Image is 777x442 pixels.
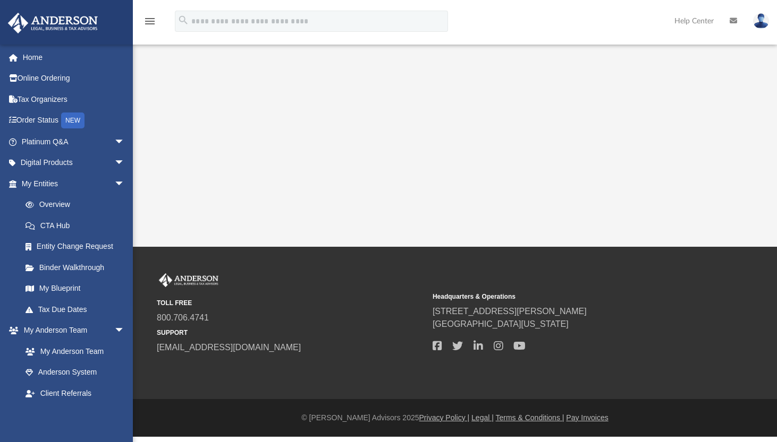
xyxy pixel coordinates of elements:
[157,328,425,337] small: SUPPORT
[419,413,470,422] a: Privacy Policy |
[15,341,130,362] a: My Anderson Team
[7,47,141,68] a: Home
[114,320,136,342] span: arrow_drop_down
[471,413,494,422] a: Legal |
[15,383,136,404] a: Client Referrals
[7,110,141,132] a: Order StatusNEW
[7,173,141,194] a: My Entitiesarrow_drop_down
[7,152,141,174] a: Digital Productsarrow_drop_down
[157,273,221,287] img: Anderson Advisors Platinum Portal
[7,404,136,425] a: My Documentsarrow_drop_down
[15,257,141,278] a: Binder Walkthrough
[15,362,136,383] a: Anderson System
[7,131,141,152] a: Platinum Q&Aarrow_drop_down
[143,15,156,28] i: menu
[496,413,564,422] a: Terms & Conditions |
[7,320,136,341] a: My Anderson Teamarrow_drop_down
[133,412,777,423] div: © [PERSON_NAME] Advisors 2025
[7,68,141,89] a: Online Ordering
[753,13,769,29] img: User Pic
[5,13,101,33] img: Anderson Advisors Platinum Portal
[61,112,85,128] div: NEW
[15,278,136,299] a: My Blueprint
[157,343,301,352] a: [EMAIL_ADDRESS][DOMAIN_NAME]
[143,20,156,28] a: menu
[114,173,136,195] span: arrow_drop_down
[15,236,141,257] a: Entity Change Request
[114,131,136,153] span: arrow_drop_down
[157,298,425,308] small: TOLL FREE
[15,215,141,236] a: CTA Hub
[7,89,141,110] a: Tax Organizers
[433,307,587,316] a: [STREET_ADDRESS][PERSON_NAME]
[15,194,141,215] a: Overview
[433,292,701,301] small: Headquarters & Operations
[566,413,608,422] a: Pay Invoices
[433,319,569,328] a: [GEOGRAPHIC_DATA][US_STATE]
[114,404,136,426] span: arrow_drop_down
[15,299,141,320] a: Tax Due Dates
[178,14,189,26] i: search
[157,313,209,322] a: 800.706.4741
[114,152,136,174] span: arrow_drop_down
